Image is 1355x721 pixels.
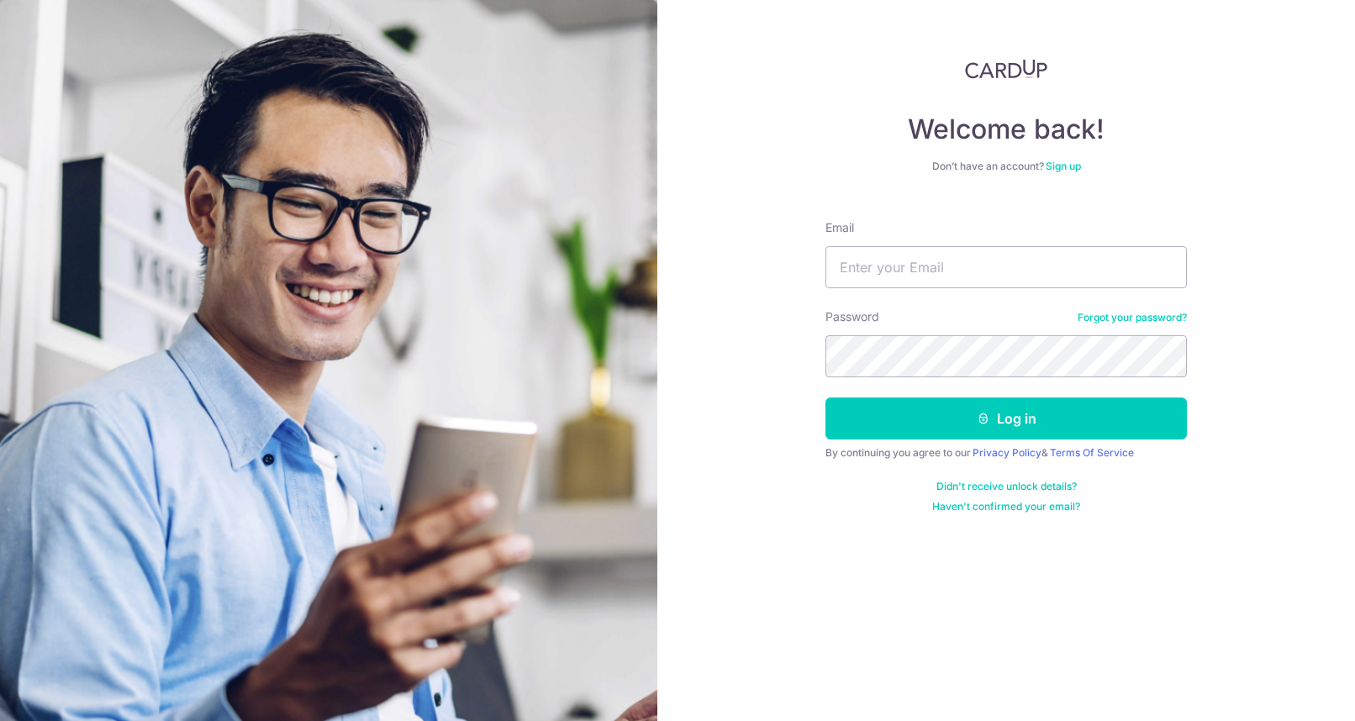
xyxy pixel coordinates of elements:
a: Sign up [1046,160,1081,172]
a: Privacy Policy [973,446,1041,459]
a: Didn't receive unlock details? [936,480,1077,493]
div: Don’t have an account? [825,160,1187,173]
button: Log in [825,397,1187,439]
a: Forgot your password? [1078,311,1187,324]
label: Password [825,308,879,325]
label: Email [825,219,854,236]
a: Haven't confirmed your email? [932,500,1080,513]
h4: Welcome back! [825,113,1187,146]
img: CardUp Logo [965,59,1047,79]
input: Enter your Email [825,246,1187,288]
div: By continuing you agree to our & [825,446,1187,460]
a: Terms Of Service [1050,446,1134,459]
